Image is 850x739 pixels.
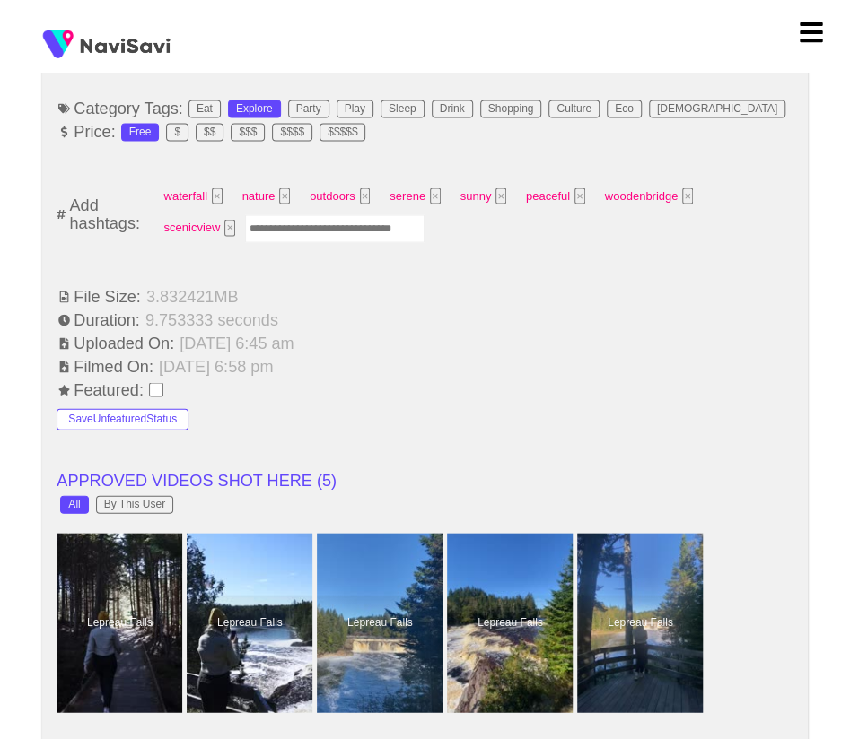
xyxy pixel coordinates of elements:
div: Drink [440,102,465,115]
div: Party [296,102,321,115]
span: Uploaded On: [57,334,176,352]
span: [DATE] 6:58 pm [157,357,275,376]
span: 9.753333 seconds [144,310,280,329]
button: Tag at index 2 with value 2341 focussed. Press backspace to remove [360,187,371,204]
div: Eat [197,102,213,115]
div: Play [345,102,365,115]
span: 3.832421 MB [145,287,241,306]
button: Tag at index 0 with value 4 focussed. Press backspace to remove [212,187,223,204]
button: Tag at index 5 with value 2301 focussed. Press backspace to remove [574,187,585,204]
a: Lepreau FallsLepreau Falls [57,533,187,712]
span: Filmed On: [57,357,155,376]
div: Eco [615,102,634,115]
span: Category Tags: [57,99,184,117]
img: fireSpot [36,22,81,67]
button: Tag at index 4 with value 2310 focussed. Press backspace to remove [495,187,506,204]
div: [DEMOGRAPHIC_DATA] [657,102,777,115]
li: APPROVED VIDEOS SHOT HERE ( 5 ) [57,470,793,491]
span: serene [384,182,445,210]
div: All [68,498,80,510]
span: scenicview [159,213,241,241]
div: Culture [556,102,591,115]
a: Lepreau FallsLepreau Falls [317,533,447,712]
span: Add hashtags: [67,196,152,233]
span: sunny [455,182,512,210]
button: SaveUnfeaturedStatus [57,408,188,430]
button: Tag at index 6 with value 12186 focussed. Press backspace to remove [682,187,693,204]
span: outdoors [304,182,375,210]
span: Price: [57,122,117,141]
div: $$$$$ [328,126,357,138]
div: $$ [204,126,215,138]
a: Lepreau FallsLepreau Falls [577,533,707,712]
span: File Size: [57,287,142,306]
div: Shopping [488,102,534,115]
span: nature [237,182,295,210]
div: Explore [236,102,273,115]
div: $$$ [239,126,257,138]
button: Tag at index 1 with value 584 focussed. Press backspace to remove [279,187,290,204]
span: [DATE] 6:45 am [178,334,295,352]
a: Lepreau FallsLepreau Falls [447,533,577,712]
input: Enter tag here and press return [245,214,425,242]
button: Tag at index 3 with value 2289 focussed. Press backspace to remove [430,187,441,204]
div: Free [129,126,152,138]
div: $ [174,126,180,138]
span: Featured: [57,380,145,399]
img: fireSpot [81,36,171,54]
div: Sleep [389,102,416,115]
a: Lepreau FallsLepreau Falls [187,533,317,712]
div: By This User [104,498,165,510]
span: woodenbridge [600,182,698,210]
span: waterfall [159,182,228,210]
button: Tag at index 7 with value 5692 focussed. Press backspace to remove [224,219,235,236]
span: Duration: [57,310,141,329]
span: peaceful [521,182,591,210]
div: $$$$ [280,126,304,138]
